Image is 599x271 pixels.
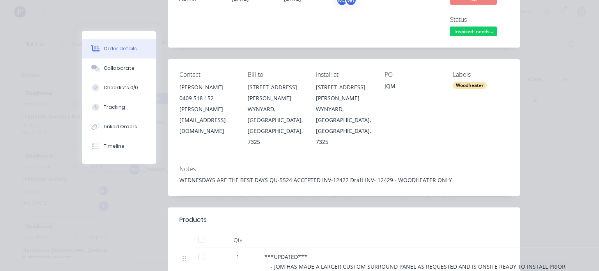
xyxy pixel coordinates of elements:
button: Tracking [82,97,156,117]
div: 0409 518 152 [179,93,235,104]
div: JQM [385,82,440,93]
button: Checklists 0/0 [82,78,156,97]
div: PO [385,71,440,78]
div: [STREET_ADDRESS][PERSON_NAME]WYNYARD, [GEOGRAPHIC_DATA], [GEOGRAPHIC_DATA], 7325 [248,82,303,147]
div: Products [179,215,207,225]
button: Collaborate [82,58,156,78]
button: Invoiced- needs... [450,27,497,38]
div: Woodheater [453,82,487,89]
div: Tracking [104,104,125,111]
div: Install at [316,71,372,78]
div: WEDNESDAYS ARE THE BEST DAYS QU-5524 ACCEPTED INV-12422 Draft INV- 12429 - WOODHEATER ONLY [179,176,509,184]
button: Linked Orders [82,117,156,136]
span: Invoiced- needs... [450,27,497,36]
div: Order details [104,45,137,52]
div: WYNYARD, [GEOGRAPHIC_DATA], [GEOGRAPHIC_DATA], 7325 [316,104,372,147]
button: Timeline [82,136,156,156]
div: [PERSON_NAME]0409 518 152[PERSON_NAME][EMAIL_ADDRESS][DOMAIN_NAME] [179,82,235,136]
div: Linked Orders [104,123,137,130]
div: Labels [453,71,509,78]
div: [STREET_ADDRESS][PERSON_NAME]WYNYARD, [GEOGRAPHIC_DATA], [GEOGRAPHIC_DATA], 7325 [316,82,372,147]
div: Collaborate [104,65,135,72]
div: Timeline [104,143,124,150]
button: Order details [82,39,156,58]
div: Contact [179,71,235,78]
div: [PERSON_NAME] [179,82,235,93]
div: WYNYARD, [GEOGRAPHIC_DATA], [GEOGRAPHIC_DATA], 7325 [248,104,303,147]
div: [STREET_ADDRESS][PERSON_NAME] [316,82,372,104]
div: Qty [214,232,261,248]
div: [STREET_ADDRESS][PERSON_NAME] [248,82,303,104]
div: [PERSON_NAME][EMAIL_ADDRESS][DOMAIN_NAME] [179,104,235,136]
span: 1 [236,253,239,261]
div: Checklists 0/0 [104,84,138,91]
div: Status [450,16,509,23]
div: Bill to [248,71,303,78]
div: Notes [179,165,509,173]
